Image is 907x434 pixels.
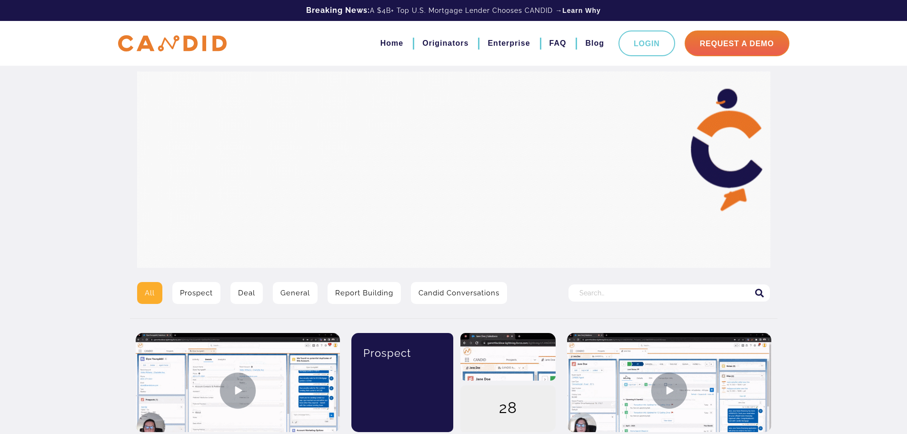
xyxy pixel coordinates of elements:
a: Home [380,35,403,51]
a: General [273,282,318,304]
img: Video Library Hero [137,71,770,268]
a: FAQ [549,35,567,51]
a: Login [618,30,675,56]
a: Deal [230,282,263,304]
div: Prospect [359,333,447,373]
b: Breaking News: [306,6,370,15]
img: CANDID APP [118,35,227,52]
a: All [137,282,162,304]
a: Request A Demo [685,30,789,56]
a: Enterprise [488,35,530,51]
a: Learn Why [562,6,601,15]
a: Blog [585,35,604,51]
a: Prospect [172,282,220,304]
div: 28 [460,385,556,433]
a: Candid Conversations [411,282,507,304]
a: Originators [422,35,468,51]
a: Report Building [328,282,401,304]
